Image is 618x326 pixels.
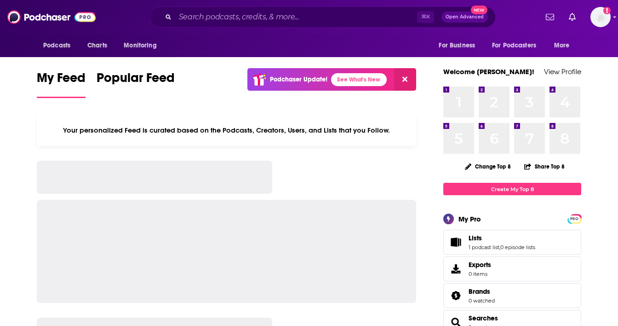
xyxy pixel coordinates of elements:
[590,7,611,27] span: Logged in as KrishanaDavis
[469,287,495,296] a: Brands
[469,261,491,269] span: Exports
[81,37,113,54] a: Charts
[270,76,327,83] p: Podchaser Update!
[443,283,581,308] span: Brands
[443,256,581,281] a: Exports
[590,7,611,27] img: User Profile
[37,115,416,146] div: Your personalized Feed is curated based on the Podcasts, Creators, Users, and Lists that you Follow.
[469,297,495,304] a: 0 watched
[542,9,558,25] a: Show notifications dropdown
[446,15,484,19] span: Open Advanced
[37,70,86,98] a: My Feed
[439,39,475,52] span: For Business
[331,73,387,86] a: See What's New
[7,8,96,26] img: Podchaser - Follow, Share and Rate Podcasts
[486,37,549,54] button: open menu
[443,67,534,76] a: Welcome [PERSON_NAME]!
[443,230,581,255] span: Lists
[37,70,86,91] span: My Feed
[97,70,175,98] a: Popular Feed
[43,39,70,52] span: Podcasts
[150,6,496,28] div: Search podcasts, credits, & more...
[175,10,417,24] input: Search podcasts, credits, & more...
[548,37,581,54] button: open menu
[603,7,611,14] svg: Add a profile image
[97,70,175,91] span: Popular Feed
[565,9,579,25] a: Show notifications dropdown
[469,234,482,242] span: Lists
[469,314,498,322] a: Searches
[499,244,500,250] span: ,
[37,37,82,54] button: open menu
[469,287,490,296] span: Brands
[432,37,486,54] button: open menu
[554,39,570,52] span: More
[469,244,499,250] a: 1 podcast list
[441,12,488,23] button: Open AdvancedNew
[471,6,487,14] span: New
[524,157,565,175] button: Share Top 8
[544,67,581,76] a: View Profile
[117,37,168,54] button: open menu
[446,236,465,249] a: Lists
[569,215,580,222] a: PRO
[469,271,491,277] span: 0 items
[446,289,465,302] a: Brands
[87,39,107,52] span: Charts
[446,262,465,275] span: Exports
[492,39,536,52] span: For Podcasters
[459,161,516,172] button: Change Top 8
[469,234,535,242] a: Lists
[458,215,481,223] div: My Pro
[590,7,611,27] button: Show profile menu
[124,39,156,52] span: Monitoring
[417,11,434,23] span: ⌘ K
[500,244,535,250] a: 0 episode lists
[443,183,581,195] a: Create My Top 8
